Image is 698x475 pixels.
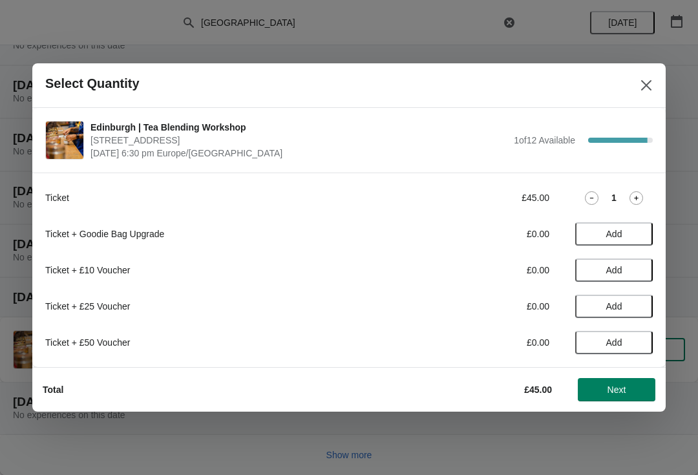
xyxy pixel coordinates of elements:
[575,222,653,246] button: Add
[606,337,622,348] span: Add
[608,385,626,395] span: Next
[635,74,658,97] button: Close
[45,227,404,240] div: Ticket + Goodie Bag Upgrade
[43,385,63,395] strong: Total
[430,336,549,349] div: £0.00
[90,121,507,134] span: Edinburgh | Tea Blending Workshop
[575,331,653,354] button: Add
[430,264,549,277] div: £0.00
[606,301,622,311] span: Add
[45,264,404,277] div: Ticket + £10 Voucher
[578,378,655,401] button: Next
[514,135,575,145] span: 1 of 12 Available
[606,265,622,275] span: Add
[45,336,404,349] div: Ticket + £50 Voucher
[45,191,404,204] div: Ticket
[575,259,653,282] button: Add
[430,300,549,313] div: £0.00
[45,300,404,313] div: Ticket + £25 Voucher
[45,76,140,91] h2: Select Quantity
[575,295,653,318] button: Add
[430,227,549,240] div: £0.00
[90,147,507,160] span: [DATE] 6:30 pm Europe/[GEOGRAPHIC_DATA]
[46,121,83,159] img: Edinburgh | Tea Blending Workshop | 89 Rose Street, Edinburgh, EH2 3DT | October 16 | 6:30 pm Eur...
[606,229,622,239] span: Add
[90,134,507,147] span: [STREET_ADDRESS]
[611,191,617,204] strong: 1
[524,385,552,395] strong: £45.00
[430,191,549,204] div: £45.00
